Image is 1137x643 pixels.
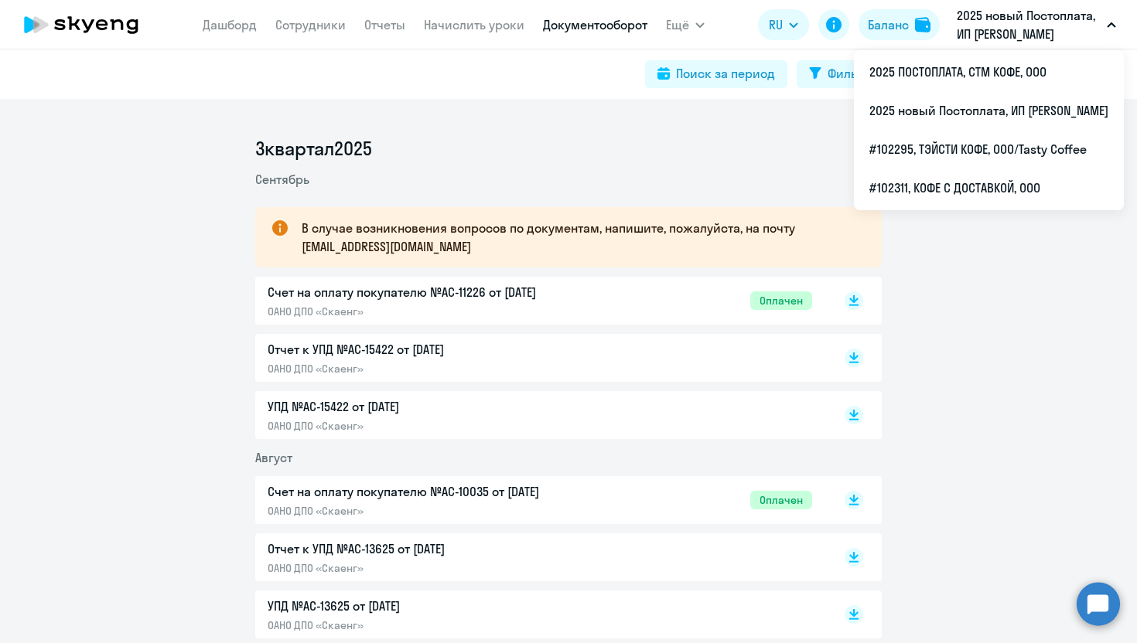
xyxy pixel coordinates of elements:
a: Отчет к УПД №AC-15422 от [DATE]ОАНО ДПО «Скаенг» [268,340,812,376]
span: RU [769,15,783,34]
button: Поиск за период [645,60,787,88]
p: ОАНО ДПО «Скаенг» [268,618,592,632]
a: УПД №AC-15422 от [DATE]ОАНО ДПО «Скаенг» [268,397,812,433]
p: ОАНО ДПО «Скаенг» [268,504,592,518]
ul: Ещё [854,49,1124,210]
p: Отчет к УПД №AC-13625 от [DATE] [268,539,592,558]
a: Счет на оплату покупателю №AC-10035 от [DATE]ОАНО ДПО «Скаенг»Оплачен [268,482,812,518]
a: Отчет к УПД №AC-13625 от [DATE]ОАНО ДПО «Скаенг» [268,539,812,575]
p: ОАНО ДПО «Скаенг» [268,419,592,433]
span: Сентябрь [255,172,309,187]
span: Оплачен [750,491,812,509]
p: ОАНО ДПО «Скаенг» [268,304,592,318]
button: 2025 новый Постоплата, ИП [PERSON_NAME] [949,6,1124,43]
a: УПД №AC-13625 от [DATE]ОАНО ДПО «Скаенг» [268,597,812,632]
div: Баланс [868,15,909,34]
img: balance [915,17,930,32]
button: RU [758,9,809,40]
div: Фильтр [828,64,869,83]
button: Балансbalance [859,9,940,40]
a: Счет на оплату покупателю №AC-11226 от [DATE]ОАНО ДПО «Скаенг»Оплачен [268,283,812,318]
p: УПД №AC-13625 от [DATE] [268,597,592,615]
a: Отчеты [364,17,405,32]
span: Оплачен [750,291,812,310]
span: Ещё [666,15,689,34]
a: Дашборд [203,17,257,32]
p: УПД №AC-15422 от [DATE] [268,397,592,416]
p: ОАНО ДПО «Скаенг» [268,362,592,376]
button: Ещё [666,9,705,40]
a: Сотрудники [275,17,346,32]
p: 2025 новый Постоплата, ИП [PERSON_NAME] [957,6,1101,43]
div: Поиск за период [676,64,775,83]
p: Счет на оплату покупателю №AC-10035 от [DATE] [268,482,592,501]
li: 3 квартал 2025 [255,136,882,161]
p: Счет на оплату покупателю №AC-11226 от [DATE] [268,283,592,301]
span: Август [255,450,292,465]
p: ОАНО ДПО «Скаенг» [268,561,592,575]
button: Фильтр [797,60,882,88]
a: Начислить уроки [424,17,524,32]
p: Отчет к УПД №AC-15422 от [DATE] [268,340,592,359]
a: Документооборот [543,17,647,32]
p: В случае возникновения вопросов по документам, напишите, пожалуйста, на почту [EMAIL_ADDRESS][DOM... [302,219,854,256]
